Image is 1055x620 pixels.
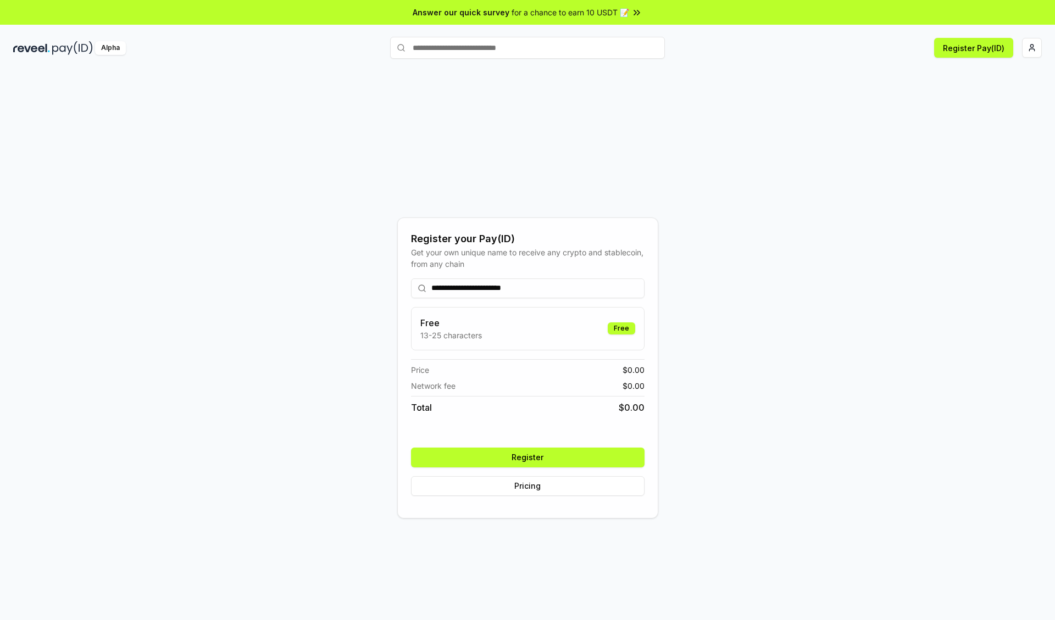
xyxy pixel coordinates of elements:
[411,448,645,467] button: Register
[420,316,482,329] h3: Free
[623,364,645,376] span: $ 0.00
[13,41,50,55] img: reveel_dark
[619,401,645,414] span: $ 0.00
[420,329,482,341] p: 13-25 characters
[411,476,645,496] button: Pricing
[934,38,1013,58] button: Register Pay(ID)
[623,380,645,392] span: $ 0.00
[411,231,645,247] div: Register your Pay(ID)
[95,41,126,55] div: Alpha
[512,7,629,18] span: for a chance to earn 10 USDT 📝
[411,380,456,392] span: Network fee
[411,247,645,270] div: Get your own unique name to receive any crypto and stablecoin, from any chain
[608,322,635,334] div: Free
[411,401,432,414] span: Total
[411,364,429,376] span: Price
[413,7,509,18] span: Answer our quick survey
[52,41,93,55] img: pay_id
